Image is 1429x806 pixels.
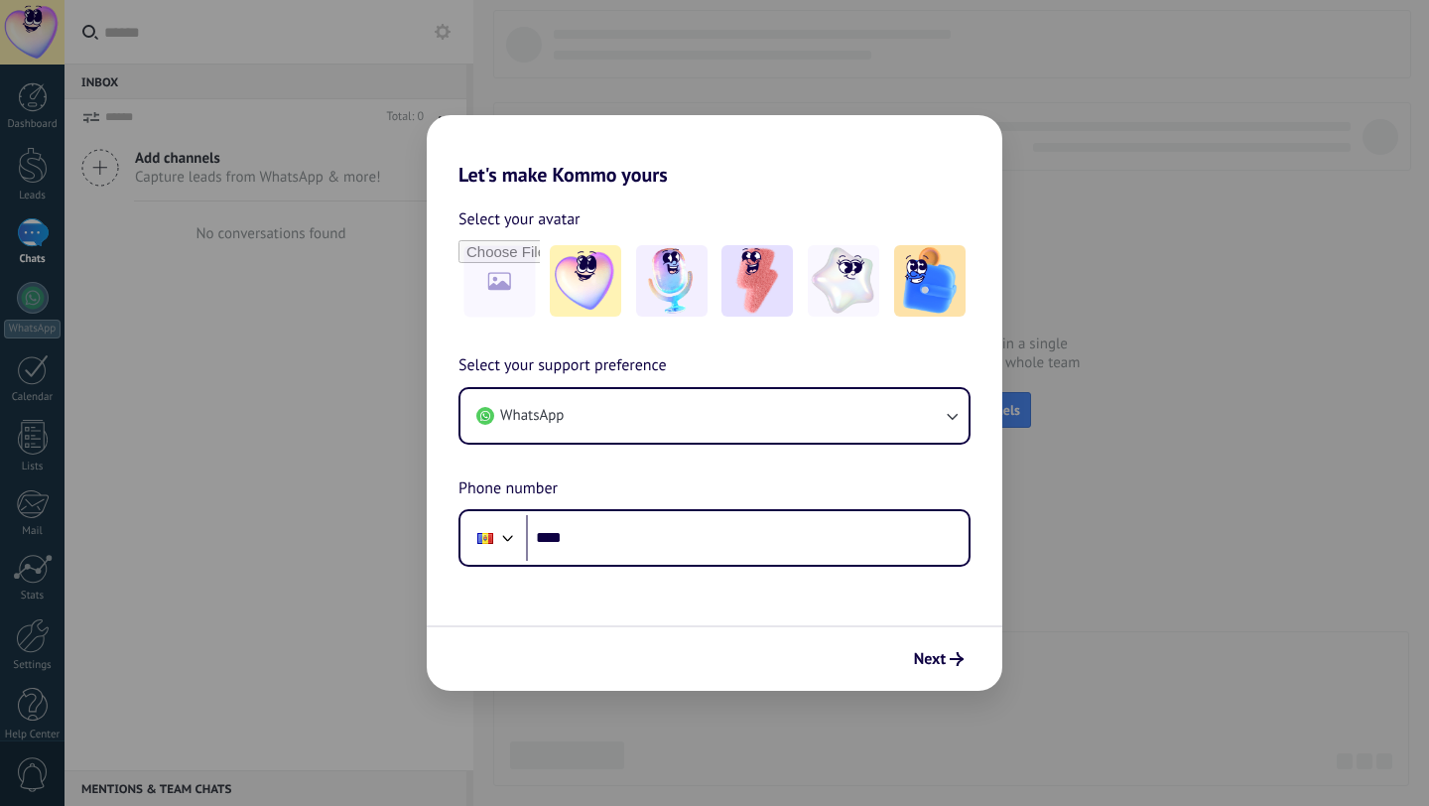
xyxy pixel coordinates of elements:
img: -5.jpeg [894,245,966,317]
span: Select your avatar [458,206,581,232]
button: WhatsApp [460,389,969,443]
img: -4.jpeg [808,245,879,317]
span: Next [914,652,946,666]
img: -2.jpeg [636,245,708,317]
span: WhatsApp [500,406,564,426]
div: Moldova: + 373 [466,517,504,559]
img: -1.jpeg [550,245,621,317]
span: Select your support preference [458,353,667,379]
span: Phone number [458,476,558,502]
h2: Let's make Kommo yours [427,115,1002,187]
button: Next [905,642,973,676]
img: -3.jpeg [721,245,793,317]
